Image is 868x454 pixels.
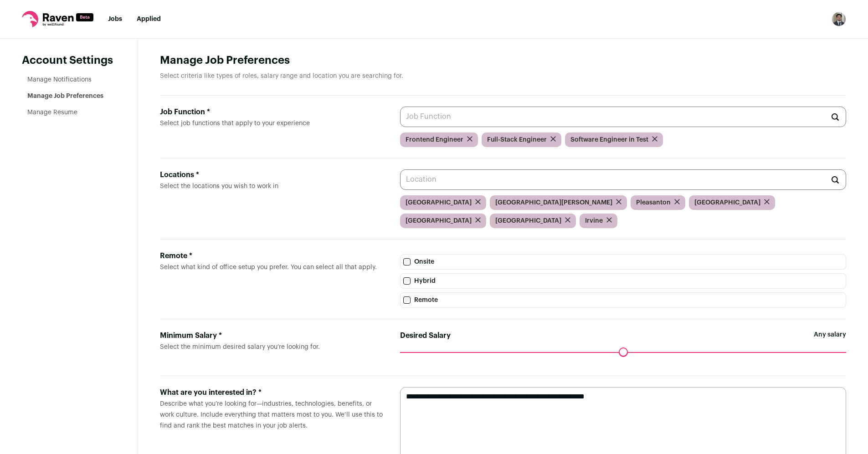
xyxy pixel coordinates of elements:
[406,135,463,144] span: Frontend Engineer
[160,330,385,341] div: Minimum Salary *
[160,107,385,117] div: Job Function *
[27,77,92,83] a: Manage Notifications
[160,71,846,81] p: Select criteria like types of roles, salary range and location you are searching for.
[403,277,411,285] input: Hybrid
[22,53,116,68] header: Account Settings
[160,344,320,350] span: Select the minimum desired salary you’re looking for.
[400,292,846,308] label: Remote
[585,216,603,225] span: Irvine
[832,12,846,26] img: 15889317-medium_jpg
[487,135,547,144] span: Full-Stack Engineer
[495,198,612,207] span: [GEOGRAPHIC_DATA][PERSON_NAME]
[495,216,561,225] span: [GEOGRAPHIC_DATA]
[832,12,846,26] button: Open dropdown
[406,198,472,207] span: [GEOGRAPHIC_DATA]
[160,401,383,429] span: Describe what you’re looking for—industries, technologies, benefits, or work culture. Include eve...
[400,273,846,289] label: Hybrid
[108,16,122,22] a: Jobs
[160,53,846,68] h1: Manage Job Preferences
[570,135,648,144] span: Software Engineer in Test
[406,216,472,225] span: [GEOGRAPHIC_DATA]
[137,16,161,22] a: Applied
[160,264,377,270] span: Select what kind of office setup you prefer. You can select all that apply.
[27,93,103,99] a: Manage Job Preferences
[636,198,671,207] span: Pleasanton
[403,296,411,304] input: Remote
[27,109,77,116] a: Manage Resume
[160,183,278,189] span: Select the locations you wish to work in
[160,387,385,398] div: What are you interested in? *
[400,169,846,190] input: Location
[403,258,411,265] input: Onsite
[160,120,310,127] span: Select job functions that apply to your experience
[814,330,846,352] span: Any salary
[400,107,846,127] input: Job Function
[160,169,385,180] div: Locations *
[400,254,846,270] label: Onsite
[694,198,760,207] span: [GEOGRAPHIC_DATA]
[160,250,385,261] div: Remote *
[400,330,451,341] label: Desired Salary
